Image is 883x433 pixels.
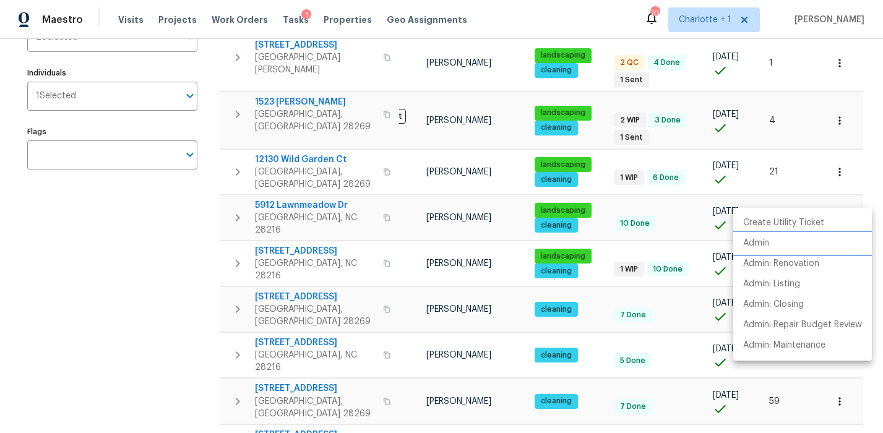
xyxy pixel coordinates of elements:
[743,278,800,291] p: Admin: Listing
[743,237,769,250] p: Admin
[743,257,819,270] p: Admin: Renovation
[743,339,825,352] p: Admin: Maintenance
[743,319,862,332] p: Admin: Repair Budget Review
[743,216,824,229] p: Create Utility Ticket
[743,298,804,311] p: Admin: Closing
